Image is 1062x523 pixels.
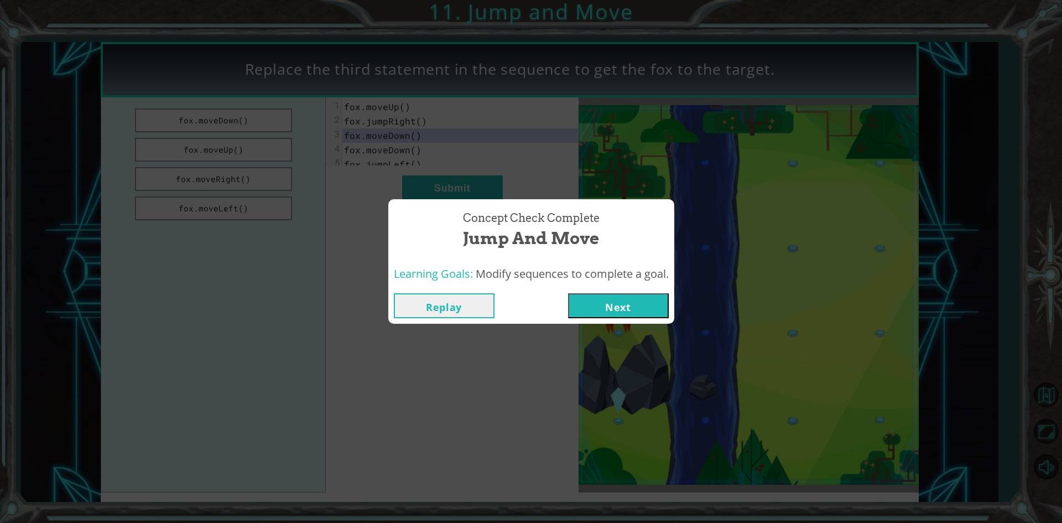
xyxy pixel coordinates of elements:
span: Concept Check Complete [463,210,600,226]
button: Replay [394,293,494,318]
button: Next [568,293,669,318]
span: Modify sequences to complete a goal. [476,266,669,281]
span: Learning Goals: [394,266,473,281]
span: Jump and Move [463,226,599,250]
